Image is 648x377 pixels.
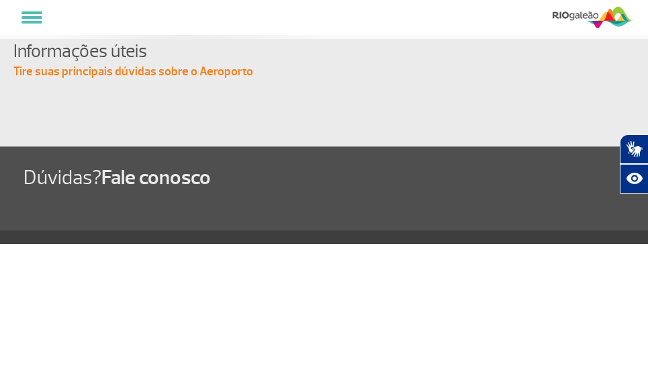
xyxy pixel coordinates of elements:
button: Abrir recursos assistivos. [620,164,648,194]
h1: Dúvidas? [24,165,648,191]
span: Fale conosco [101,165,211,190]
div: Plugin de acessibilidade da Hand Talk. [620,134,648,194]
h4: Informações úteis [13,39,648,64]
button: Abrir tradutor de língua de sinais. [620,134,648,164]
p: Tire suas principais dúvidas sobre o Aeroporto [13,64,648,80]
